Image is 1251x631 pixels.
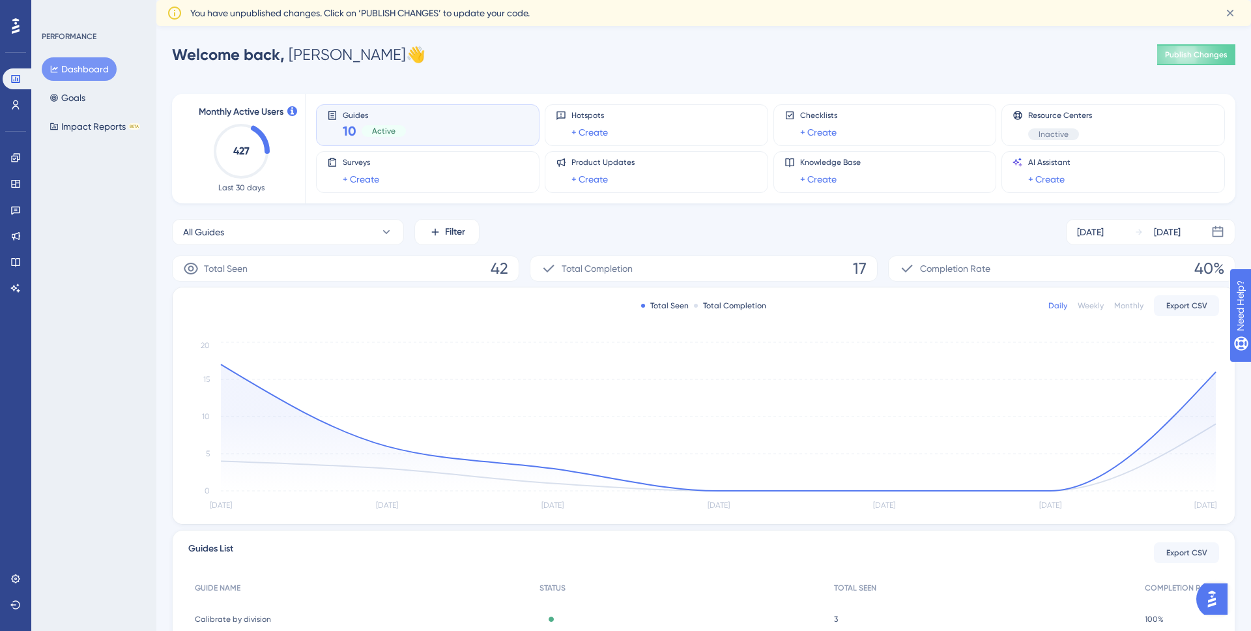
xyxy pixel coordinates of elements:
span: Product Updates [571,157,635,168]
tspan: [DATE] [1194,501,1216,510]
span: Monthly Active Users [199,104,283,120]
button: Filter [414,219,480,245]
tspan: 5 [206,449,210,458]
span: You have unpublished changes. Click on ‘PUBLISH CHANGES’ to update your code. [190,5,530,21]
span: All Guides [183,224,224,240]
a: + Create [800,125,837,140]
span: Checklists [800,110,837,121]
span: Active [372,126,395,136]
span: Total Completion [562,261,633,276]
div: PERFORMANCE [42,31,96,42]
a: + Create [571,171,608,187]
button: Export CSV [1154,295,1219,316]
div: Daily [1048,301,1067,311]
span: Export CSV [1166,301,1207,311]
text: 427 [233,145,250,157]
div: BETA [128,123,140,130]
span: Last 30 days [218,183,265,193]
span: Guides List [188,541,233,565]
tspan: [DATE] [873,501,895,510]
span: AI Assistant [1028,157,1071,168]
span: COMPLETION RATE [1145,583,1213,593]
div: [DATE] [1154,224,1181,240]
tspan: 15 [203,375,210,384]
button: Publish Changes [1157,44,1235,65]
div: [PERSON_NAME] 👋 [172,44,425,65]
div: Weekly [1078,301,1104,311]
span: 3 [834,614,838,624]
span: 40% [1194,258,1224,279]
span: Total Seen [204,261,248,276]
div: Total Completion [694,301,766,311]
span: 42 [491,258,508,279]
span: Publish Changes [1165,50,1228,60]
span: Filter [445,224,465,240]
span: Hotspots [571,110,608,121]
span: Inactive [1039,129,1069,139]
button: Dashboard [42,57,117,81]
tspan: [DATE] [1039,501,1061,510]
span: Completion Rate [920,261,990,276]
span: 10 [343,122,356,140]
tspan: 0 [205,486,210,495]
span: STATUS [539,583,566,593]
a: + Create [1028,171,1065,187]
tspan: [DATE] [376,501,398,510]
span: Resource Centers [1028,110,1092,121]
div: Total Seen [641,301,689,311]
a: + Create [571,125,608,140]
span: 17 [853,258,867,279]
span: Knowledge Base [800,157,861,168]
span: TOTAL SEEN [834,583,876,593]
span: GUIDE NAME [195,583,240,593]
a: + Create [343,171,379,187]
span: 100% [1145,614,1164,624]
button: All Guides [172,219,404,245]
button: Impact ReportsBETA [42,115,148,138]
tspan: 20 [201,341,210,350]
iframe: UserGuiding AI Assistant Launcher [1196,580,1235,619]
span: Guides [343,110,406,119]
span: Need Help? [31,3,81,19]
tspan: 10 [202,412,210,421]
div: Monthly [1114,301,1143,311]
a: + Create [800,171,837,187]
span: Export CSV [1166,548,1207,558]
span: Surveys [343,157,379,168]
tspan: [DATE] [708,501,730,510]
button: Goals [42,86,93,110]
span: Calibrate by division [195,614,271,624]
div: [DATE] [1077,224,1104,240]
button: Export CSV [1154,542,1219,563]
span: Welcome back, [172,45,285,64]
tspan: [DATE] [210,501,232,510]
tspan: [DATE] [541,501,564,510]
